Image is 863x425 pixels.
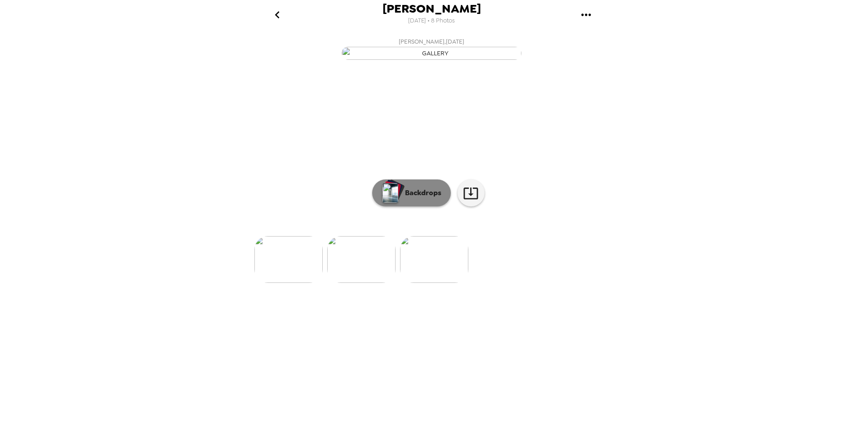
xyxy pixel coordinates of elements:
img: gallery [327,236,396,283]
p: Backdrops [400,188,441,198]
span: [DATE] • 8 Photos [408,15,455,27]
img: gallery [342,47,521,60]
img: gallery [400,236,468,283]
img: gallery [254,236,323,283]
span: [PERSON_NAME] [383,3,481,15]
button: Backdrops [372,179,451,206]
button: [PERSON_NAME],[DATE] [252,34,611,63]
span: [PERSON_NAME] , [DATE] [399,36,464,47]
